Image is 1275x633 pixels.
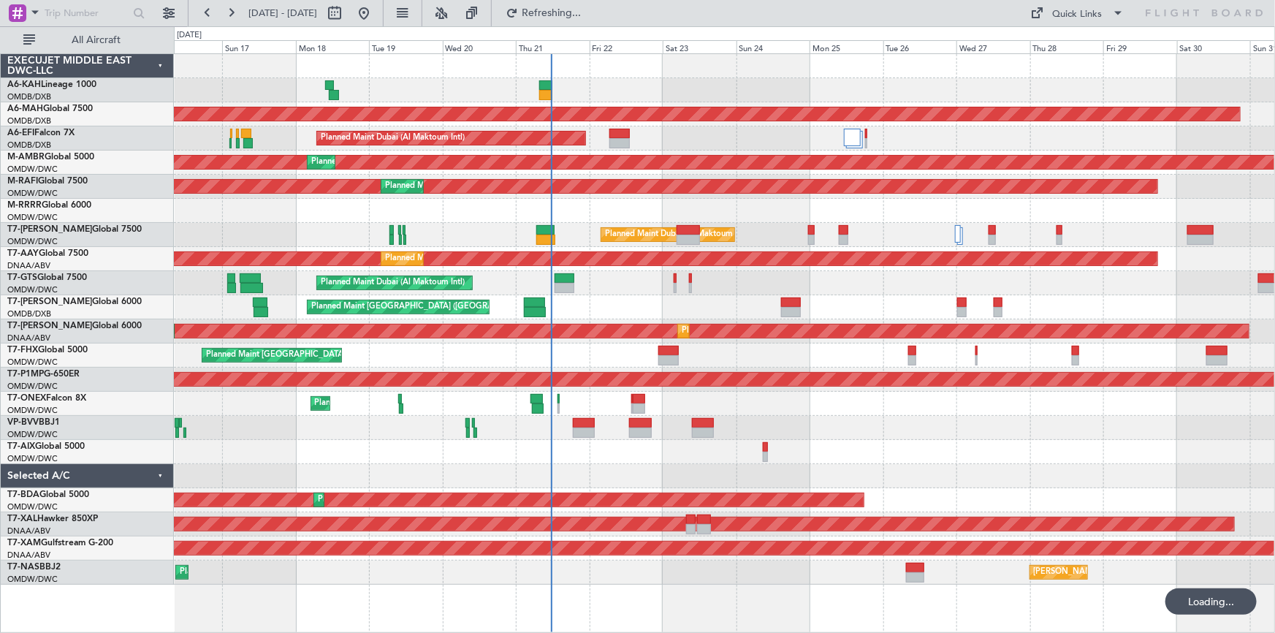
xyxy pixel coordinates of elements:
[7,201,42,210] span: M-RRRR
[7,105,93,113] a: A6-MAHGlobal 7500
[7,129,75,137] a: A6-EFIFalcon 7X
[516,40,590,53] div: Thu 21
[7,539,113,547] a: T7-XAMGulfstream G-200
[369,40,443,53] div: Tue 19
[321,127,465,149] div: Planned Maint Dubai (Al Maktoum Intl)
[7,188,58,199] a: OMDW/DWC
[7,370,80,379] a: T7-P1MPG-650ER
[7,346,88,355] a: T7-FHXGlobal 5000
[180,561,344,583] div: Planned Maint Abuja ([PERSON_NAME] Intl)
[7,563,39,572] span: T7-NAS
[7,177,88,186] a: M-RAFIGlobal 7500
[7,501,58,512] a: OMDW/DWC
[149,40,223,53] div: Sat 16
[7,322,92,330] span: T7-[PERSON_NAME]
[311,151,455,173] div: Planned Maint Dubai (Al Maktoum Intl)
[7,429,58,440] a: OMDW/DWC
[7,129,34,137] span: A6-EFI
[318,489,462,511] div: Planned Maint Dubai (Al Maktoum Intl)
[296,40,370,53] div: Mon 18
[7,526,50,537] a: DNAA/ABV
[1053,7,1103,22] div: Quick Links
[663,40,737,53] div: Sat 23
[7,515,98,523] a: T7-XALHawker 850XP
[7,442,85,451] a: T7-AIXGlobal 5000
[206,344,503,366] div: Planned Maint [GEOGRAPHIC_DATA] ([GEOGRAPHIC_DATA][PERSON_NAME])
[7,177,38,186] span: M-RAFI
[7,418,39,427] span: VP-BVV
[7,394,86,403] a: T7-ONEXFalcon 8X
[7,164,58,175] a: OMDW/DWC
[311,296,555,318] div: Planned Maint [GEOGRAPHIC_DATA] ([GEOGRAPHIC_DATA] Intl)
[443,40,517,53] div: Wed 20
[7,550,50,561] a: DNAA/ABV
[7,273,87,282] a: T7-GTSGlobal 7500
[7,381,58,392] a: OMDW/DWC
[7,236,58,247] a: OMDW/DWC
[385,248,529,270] div: Planned Maint Dubai (Al Maktoum Intl)
[7,453,58,464] a: OMDW/DWC
[7,394,46,403] span: T7-ONEX
[7,297,92,306] span: T7-[PERSON_NAME]
[7,153,94,162] a: M-AMBRGlobal 5000
[810,40,883,53] div: Mon 25
[7,442,35,451] span: T7-AIX
[7,273,37,282] span: T7-GTS
[682,320,826,342] div: Planned Maint Dubai (Al Maktoum Intl)
[7,370,44,379] span: T7-P1MP
[1034,561,1187,583] div: [PERSON_NAME] ([PERSON_NAME] Intl)
[7,346,38,355] span: T7-FHX
[883,40,957,53] div: Tue 26
[177,29,202,42] div: [DATE]
[7,515,37,523] span: T7-XAL
[1165,588,1257,615] div: Loading...
[590,40,663,53] div: Fri 22
[7,563,61,572] a: T7-NASBBJ2
[1024,1,1132,25] button: Quick Links
[7,405,58,416] a: OMDW/DWC
[321,272,465,294] div: Planned Maint Dubai (Al Maktoum Intl)
[737,40,810,53] div: Sun 24
[7,574,58,585] a: OMDW/DWC
[7,115,51,126] a: OMDB/DXB
[7,260,50,271] a: DNAA/ABV
[7,333,50,344] a: DNAA/ABV
[7,249,88,258] a: T7-AAYGlobal 7500
[521,8,582,18] span: Refreshing...
[7,212,58,223] a: OMDW/DWC
[7,308,51,319] a: OMDB/DXB
[499,1,587,25] button: Refreshing...
[222,40,296,53] div: Sun 17
[7,249,39,258] span: T7-AAY
[7,490,39,499] span: T7-BDA
[7,153,45,162] span: M-AMBR
[7,105,43,113] span: A6-MAH
[7,490,89,499] a: T7-BDAGlobal 5000
[7,322,142,330] a: T7-[PERSON_NAME]Global 6000
[248,7,317,20] span: [DATE] - [DATE]
[7,418,60,427] a: VP-BVVBBJ1
[7,539,41,547] span: T7-XAM
[7,201,91,210] a: M-RRRRGlobal 6000
[7,80,96,89] a: A6-KAHLineage 1000
[1177,40,1251,53] div: Sat 30
[7,297,142,306] a: T7-[PERSON_NAME]Global 6000
[1030,40,1104,53] div: Thu 28
[605,224,749,246] div: Planned Maint Dubai (Al Maktoum Intl)
[7,284,58,295] a: OMDW/DWC
[7,91,51,102] a: OMDB/DXB
[7,80,41,89] span: A6-KAH
[7,140,51,151] a: OMDB/DXB
[956,40,1030,53] div: Wed 27
[16,29,159,52] button: All Aircraft
[7,357,58,368] a: OMDW/DWC
[38,35,154,45] span: All Aircraft
[1103,40,1177,53] div: Fri 29
[7,225,92,234] span: T7-[PERSON_NAME]
[45,2,129,24] input: Trip Number
[7,225,142,234] a: T7-[PERSON_NAME]Global 7500
[315,393,435,414] div: Planned Maint Geneva (Cointrin)
[385,175,529,197] div: Planned Maint Dubai (Al Maktoum Intl)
